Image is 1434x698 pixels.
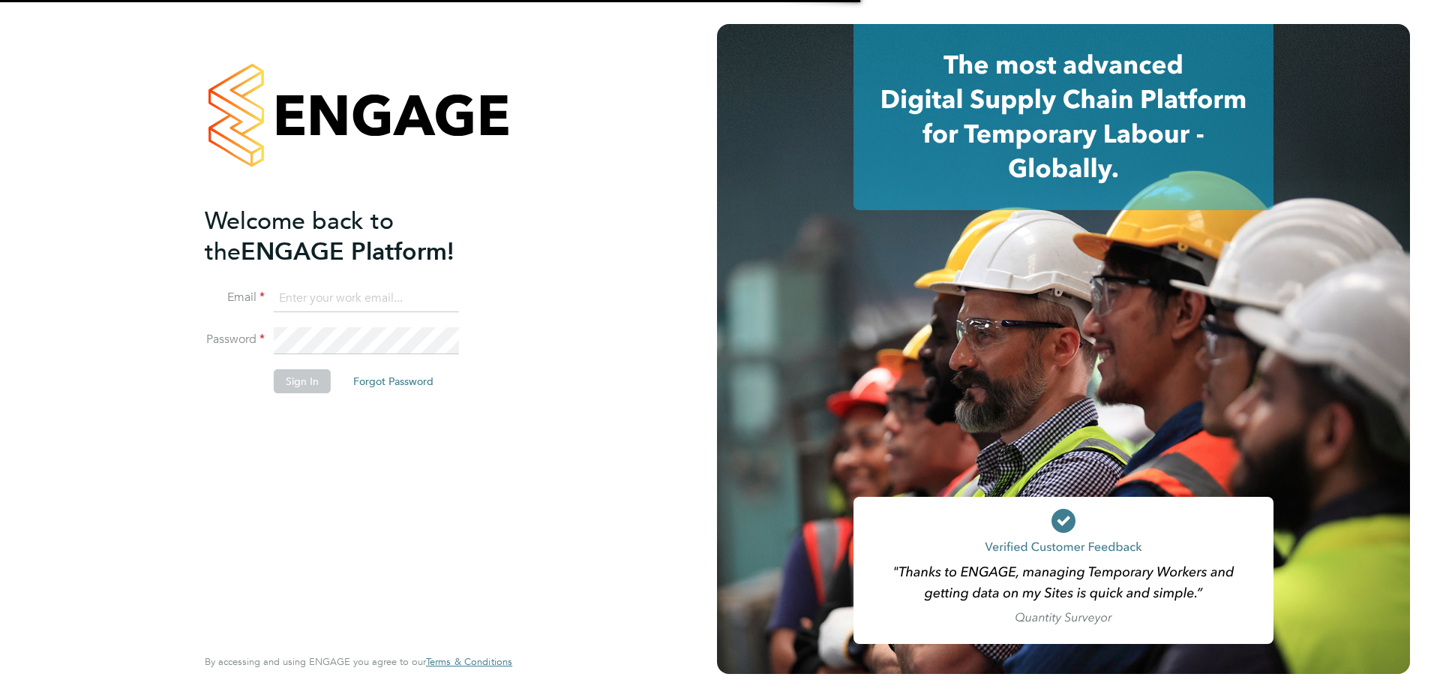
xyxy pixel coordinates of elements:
span: By accessing and using ENGAGE you agree to our [205,655,512,668]
button: Sign In [274,369,331,393]
h2: ENGAGE Platform! [205,206,497,267]
label: Email [205,290,265,305]
label: Password [205,332,265,347]
input: Enter your work email... [274,285,459,312]
a: Terms & Conditions [426,656,512,668]
span: Terms & Conditions [426,655,512,668]
button: Forgot Password [341,369,445,393]
span: Welcome back to the [205,206,394,266]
